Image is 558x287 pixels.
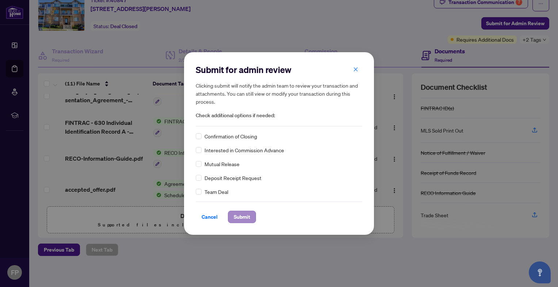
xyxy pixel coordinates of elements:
[353,67,358,72] span: close
[196,64,362,76] h2: Submit for admin review
[196,81,362,106] h5: Clicking submit will notify the admin team to review your transaction and attachments. You can st...
[234,211,250,223] span: Submit
[205,188,228,196] span: Team Deal
[228,211,256,223] button: Submit
[529,261,551,283] button: Open asap
[205,146,284,154] span: Interested in Commission Advance
[205,132,257,140] span: Confirmation of Closing
[205,174,261,182] span: Deposit Receipt Request
[196,111,362,120] span: Check additional options if needed:
[196,211,223,223] button: Cancel
[205,160,240,168] span: Mutual Release
[202,211,218,223] span: Cancel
